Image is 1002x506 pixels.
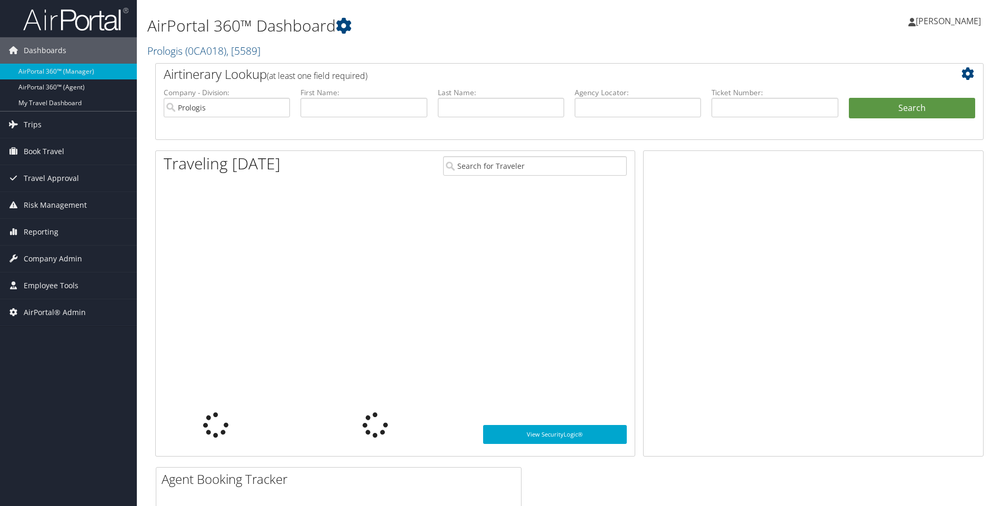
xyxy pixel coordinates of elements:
[24,192,87,218] span: Risk Management
[185,44,226,58] span: ( 0CA018 )
[24,219,58,245] span: Reporting
[164,87,290,98] label: Company - Division:
[24,246,82,272] span: Company Admin
[267,70,367,82] span: (at least one field required)
[24,112,42,138] span: Trips
[443,156,627,176] input: Search for Traveler
[24,272,78,299] span: Employee Tools
[300,87,427,98] label: First Name:
[147,15,710,37] h1: AirPortal 360™ Dashboard
[849,98,975,119] button: Search
[438,87,564,98] label: Last Name:
[908,5,991,37] a: [PERSON_NAME]
[147,44,260,58] a: Prologis
[575,87,701,98] label: Agency Locator:
[24,165,79,191] span: Travel Approval
[164,153,280,175] h1: Traveling [DATE]
[712,87,838,98] label: Ticket Number:
[24,37,66,64] span: Dashboards
[24,299,86,326] span: AirPortal® Admin
[483,425,627,444] a: View SecurityLogic®
[916,15,981,27] span: [PERSON_NAME]
[226,44,260,58] span: , [ 5589 ]
[23,7,128,32] img: airportal-logo.png
[162,470,521,488] h2: Agent Booking Tracker
[164,65,906,83] h2: Airtinerary Lookup
[24,138,64,165] span: Book Travel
